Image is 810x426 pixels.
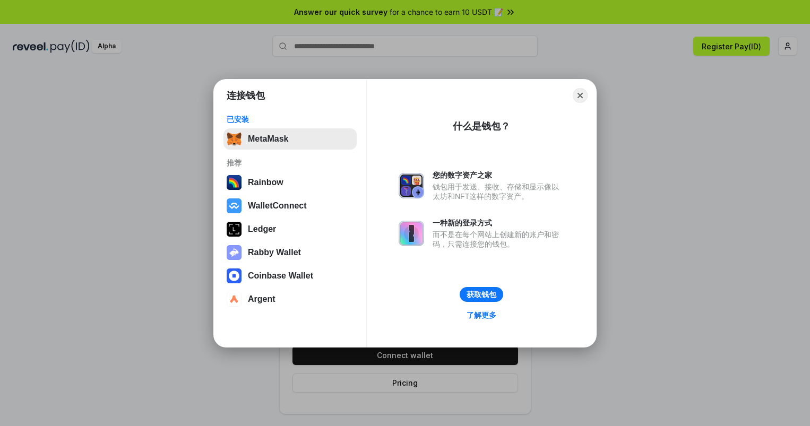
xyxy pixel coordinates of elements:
img: svg+xml,%3Csvg%20xmlns%3D%22http%3A%2F%2Fwww.w3.org%2F2000%2Fsvg%22%20width%3D%2228%22%20height%3... [227,222,242,237]
div: 钱包用于发送、接收、存储和显示像以太坊和NFT这样的数字资产。 [433,182,564,201]
button: Rabby Wallet [223,242,357,263]
img: svg+xml,%3Csvg%20width%3D%2228%22%20height%3D%2228%22%20viewBox%3D%220%200%2028%2028%22%20fill%3D... [227,268,242,283]
img: svg+xml,%3Csvg%20xmlns%3D%22http%3A%2F%2Fwww.w3.org%2F2000%2Fsvg%22%20fill%3D%22none%22%20viewBox... [399,173,424,198]
img: svg+xml,%3Csvg%20xmlns%3D%22http%3A%2F%2Fwww.w3.org%2F2000%2Fsvg%22%20fill%3D%22none%22%20viewBox... [399,221,424,246]
div: 什么是钱包？ [453,120,510,133]
button: 获取钱包 [460,287,503,302]
button: Rainbow [223,172,357,193]
h1: 连接钱包 [227,89,265,102]
div: 推荐 [227,158,354,168]
div: 已安装 [227,115,354,124]
button: Argent [223,289,357,310]
button: Close [573,88,588,103]
a: 了解更多 [460,308,503,322]
div: WalletConnect [248,201,307,211]
div: Rainbow [248,178,283,187]
img: svg+xml,%3Csvg%20xmlns%3D%22http%3A%2F%2Fwww.w3.org%2F2000%2Fsvg%22%20fill%3D%22none%22%20viewBox... [227,245,242,260]
button: MetaMask [223,128,357,150]
button: Ledger [223,219,357,240]
div: 而不是在每个网站上创建新的账户和密码，只需连接您的钱包。 [433,230,564,249]
img: svg+xml,%3Csvg%20width%3D%22120%22%20height%3D%22120%22%20viewBox%3D%220%200%20120%20120%22%20fil... [227,175,242,190]
div: 一种新的登录方式 [433,218,564,228]
div: 您的数字资产之家 [433,170,564,180]
div: 获取钱包 [467,290,496,299]
div: Rabby Wallet [248,248,301,257]
img: svg+xml,%3Csvg%20width%3D%2228%22%20height%3D%2228%22%20viewBox%3D%220%200%2028%2028%22%20fill%3D... [227,198,242,213]
div: Coinbase Wallet [248,271,313,281]
div: Ledger [248,224,276,234]
div: Argent [248,294,275,304]
div: MetaMask [248,134,288,144]
img: svg+xml,%3Csvg%20width%3D%2228%22%20height%3D%2228%22%20viewBox%3D%220%200%2028%2028%22%20fill%3D... [227,292,242,307]
button: Coinbase Wallet [223,265,357,286]
div: 了解更多 [467,310,496,320]
button: WalletConnect [223,195,357,216]
img: svg+xml,%3Csvg%20fill%3D%22none%22%20height%3D%2233%22%20viewBox%3D%220%200%2035%2033%22%20width%... [227,132,242,146]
